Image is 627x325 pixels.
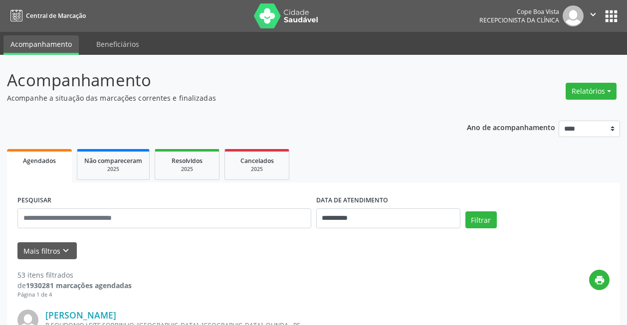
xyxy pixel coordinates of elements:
[162,165,212,173] div: 2025
[465,211,497,228] button: Filtrar
[467,121,555,133] p: Ano de acompanhamento
[589,270,610,290] button: print
[7,93,436,103] p: Acompanhe a situação das marcações correntes e finalizadas
[45,310,116,321] a: [PERSON_NAME]
[3,35,79,55] a: Acompanhamento
[584,5,603,26] button: 
[603,7,620,25] button: apps
[479,16,559,24] span: Recepcionista da clínica
[588,9,599,20] i: 
[316,193,388,208] label: DATA DE ATENDIMENTO
[17,270,132,280] div: 53 itens filtrados
[17,280,132,291] div: de
[84,165,142,173] div: 2025
[479,7,559,16] div: Cope Boa Vista
[17,242,77,260] button: Mais filtroskeyboard_arrow_down
[594,275,605,286] i: print
[240,157,274,165] span: Cancelados
[84,157,142,165] span: Não compareceram
[26,281,132,290] strong: 1930281 marcações agendadas
[17,193,51,208] label: PESQUISAR
[172,157,203,165] span: Resolvidos
[23,157,56,165] span: Agendados
[566,83,617,100] button: Relatórios
[89,35,146,53] a: Beneficiários
[7,7,86,24] a: Central de Marcação
[232,165,282,173] div: 2025
[7,68,436,93] p: Acompanhamento
[17,291,132,299] div: Página 1 de 4
[563,5,584,26] img: img
[26,11,86,20] span: Central de Marcação
[60,245,71,256] i: keyboard_arrow_down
